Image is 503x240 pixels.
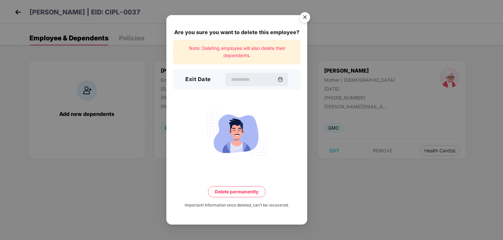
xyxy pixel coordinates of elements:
[185,202,289,208] div: Important! Information once deleted, can’t be recovered.
[185,76,211,84] h3: Exit Date
[200,108,273,159] img: svg+xml;base64,PHN2ZyB4bWxucz0iaHR0cDovL3d3dy53My5vcmcvMjAwMC9zdmciIHdpZHRoPSIyMjQiIGhlaWdodD0iMT...
[296,9,314,28] img: svg+xml;base64,PHN2ZyB4bWxucz0iaHR0cDovL3d3dy53My5vcmcvMjAwMC9zdmciIHdpZHRoPSI1NiIgaGVpZ2h0PSI1Ni...
[173,40,301,64] div: Note: Deleting employee will also delete their dependents.
[278,77,283,82] img: svg+xml;base64,PHN2ZyBpZD0iQ2FsZW5kYXItMzJ4MzIiIHhtbG5zPSJodHRwOi8vd3d3LnczLm9yZy8yMDAwL3N2ZyIgd2...
[296,9,313,27] button: Close
[208,186,266,197] button: Delete permanently
[173,28,301,36] div: Are you sure you want to delete this employee?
